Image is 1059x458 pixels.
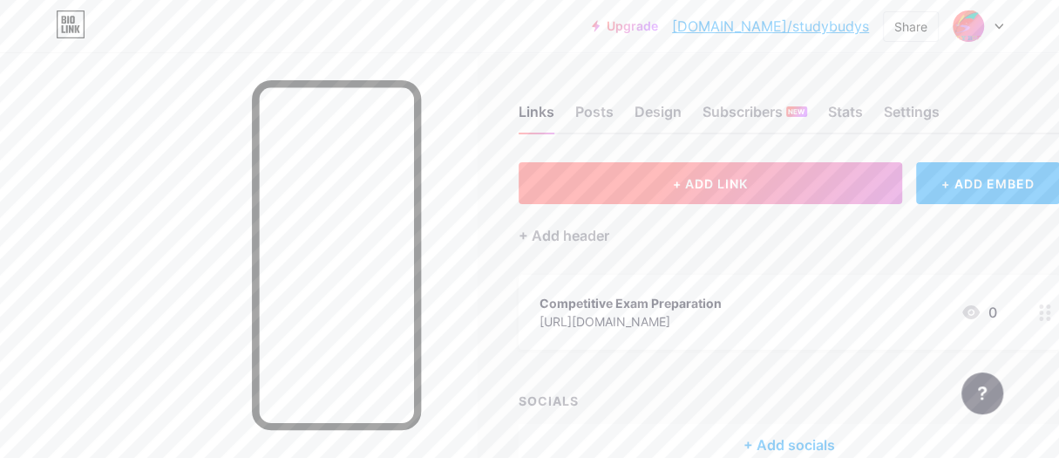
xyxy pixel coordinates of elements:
div: [URL][DOMAIN_NAME] [540,312,722,331]
button: + ADD LINK [519,162,902,204]
span: NEW [788,106,804,117]
span: + ADD LINK [673,176,748,191]
div: Share [894,17,927,36]
a: [DOMAIN_NAME]/studybudys [672,16,869,37]
div: Competitive Exam Preparation [540,294,722,312]
div: 0 [961,302,997,323]
div: Posts [575,101,614,133]
div: Subscribers [703,101,807,133]
div: + Add header [519,225,609,246]
div: Stats [828,101,863,133]
img: studybudys [952,10,985,43]
div: Design [635,101,682,133]
a: Upgrade [592,19,658,33]
div: Settings [884,101,940,133]
div: Links [519,101,554,133]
